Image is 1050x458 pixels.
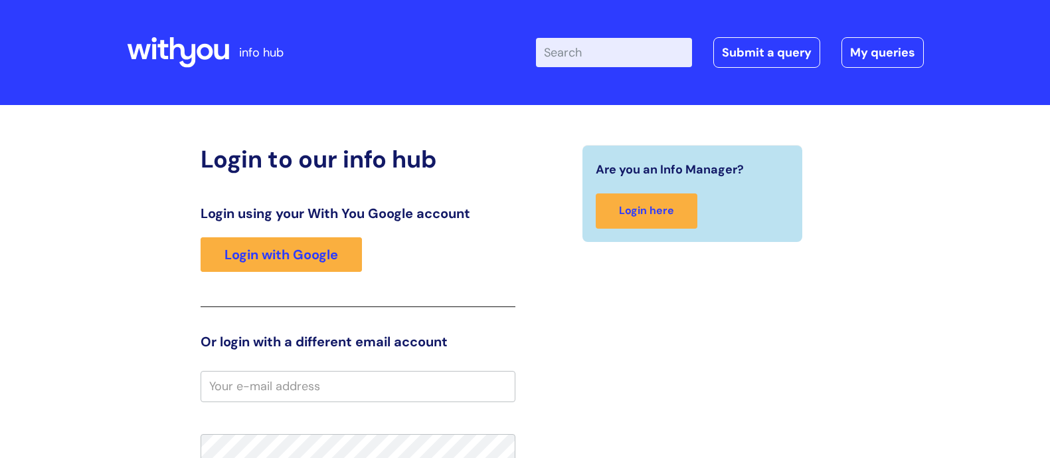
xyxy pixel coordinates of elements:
p: info hub [239,42,284,63]
span: Are you an Info Manager? [596,159,744,180]
a: Login with Google [201,237,362,272]
input: Search [536,38,692,67]
a: My queries [841,37,924,68]
a: Login here [596,193,697,229]
input: Your e-mail address [201,371,515,401]
a: Submit a query [713,37,820,68]
h3: Login using your With You Google account [201,205,515,221]
h2: Login to our info hub [201,145,515,173]
h3: Or login with a different email account [201,334,515,350]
